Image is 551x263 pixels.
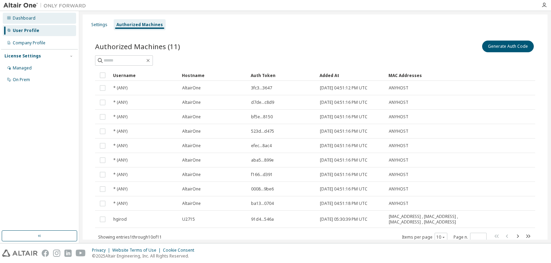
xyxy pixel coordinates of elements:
span: f166...d391 [251,172,273,177]
img: youtube.svg [76,250,86,257]
span: AltairOne [182,143,201,149]
div: Hostname [182,70,245,81]
button: 10 [436,234,446,240]
span: ANYHOST [389,129,408,134]
span: 0008...9be6 [251,186,274,192]
div: MAC Addresses [388,70,459,81]
span: ANYHOST [389,100,408,105]
span: AltairOne [182,172,201,177]
span: bf5e...8150 [251,114,273,120]
div: Managed [13,65,32,71]
span: 3fc3...3647 [251,85,272,91]
span: * (ANY) [113,143,127,149]
span: [DATE] 04:51:16 PM UTC [320,186,367,192]
div: User Profile [13,28,39,33]
span: [DATE] 04:51:16 PM UTC [320,129,367,134]
span: AltairOne [182,129,201,134]
span: ANYHOST [389,172,408,177]
img: altair_logo.svg [2,250,38,257]
span: [DATE] 04:51:16 PM UTC [320,143,367,149]
span: AltairOne [182,85,201,91]
div: Privacy [92,248,112,253]
button: Generate Auth Code [482,41,534,52]
span: hgirod [113,217,127,222]
div: Settings [91,22,107,28]
div: Authorized Machines [116,22,163,28]
span: * (ANY) [113,114,127,120]
span: AltairOne [182,114,201,120]
p: © 2025 Altair Engineering, Inc. All Rights Reserved. [92,253,198,259]
span: * (ANY) [113,100,127,105]
div: Username [113,70,176,81]
div: On Prem [13,77,30,83]
div: Website Terms of Use [112,248,163,253]
span: * (ANY) [113,172,127,177]
span: [DATE] 05:30:39 PM UTC [320,217,367,222]
img: facebook.svg [42,250,49,257]
span: AltairOne [182,201,201,206]
span: [DATE] 04:51:16 PM UTC [320,172,367,177]
span: ANYHOST [389,143,408,149]
span: ANYHOST [389,186,408,192]
span: * (ANY) [113,85,127,91]
span: ANYHOST [389,114,408,120]
span: d7de...c8d9 [251,100,274,105]
img: Altair One [3,2,90,9]
span: [DATE] 04:51:16 PM UTC [320,114,367,120]
span: * (ANY) [113,129,127,134]
span: AltairOne [182,100,201,105]
span: U2715 [182,217,195,222]
span: AltairOne [182,157,201,163]
span: ANYHOST [389,157,408,163]
div: Added At [320,70,383,81]
div: Auth Token [251,70,314,81]
div: Cookie Consent [163,248,198,253]
img: instagram.svg [53,250,60,257]
span: efec...8ac4 [251,143,272,149]
span: 91d4...546a [251,217,274,222]
span: ba13...0704 [251,201,274,206]
span: ANYHOST [389,85,408,91]
span: Items per page [402,233,447,242]
div: Dashboard [13,15,35,21]
img: linkedin.svg [64,250,72,257]
span: aba5...899e [251,157,274,163]
div: License Settings [4,53,41,59]
span: * (ANY) [113,201,127,206]
span: [DATE] 04:51:16 PM UTC [320,157,367,163]
span: * (ANY) [113,157,127,163]
span: [MAC_ADDRESS] , [MAC_ADDRESS] , [MAC_ADDRESS] , [MAC_ADDRESS] [389,214,459,225]
div: Company Profile [13,40,45,46]
span: Showing entries 1 through 10 of 11 [98,234,162,240]
span: Page n. [454,233,487,242]
span: [DATE] 04:51:16 PM UTC [320,100,367,105]
span: [DATE] 04:51:12 PM UTC [320,85,367,91]
span: [DATE] 04:51:18 PM UTC [320,201,367,206]
span: * (ANY) [113,186,127,192]
span: ANYHOST [389,201,408,206]
span: AltairOne [182,186,201,192]
span: Authorized Machines (11) [95,42,180,51]
span: 523d...d475 [251,129,274,134]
